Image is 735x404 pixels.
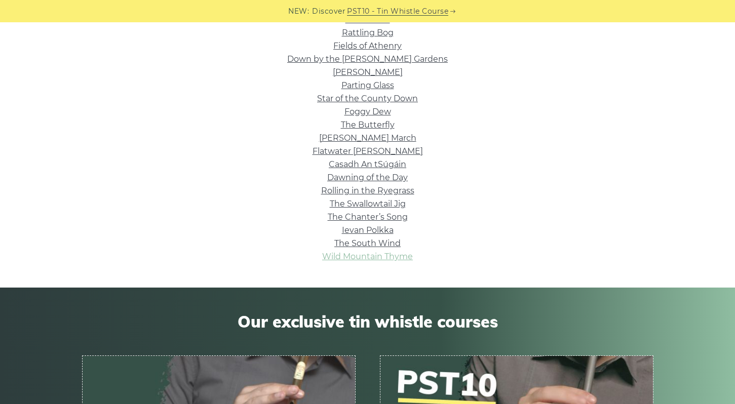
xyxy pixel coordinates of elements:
a: The Butterfly [341,120,395,130]
a: Casadh An tSúgáin [329,159,406,169]
a: Star of the County Down [317,94,418,103]
a: Dawning of the Day [327,173,408,182]
a: Ievan Polkka [342,225,394,235]
a: [PERSON_NAME] March [319,133,416,143]
a: Down by the [PERSON_NAME] Gardens [287,54,448,64]
a: Wild Mountain Thyme [322,252,413,261]
span: NEW: [288,6,309,17]
a: Fields of Athenry [333,41,402,51]
a: Rattling Bog [342,28,394,37]
a: Flatwater [PERSON_NAME] [313,146,423,156]
a: The Chanter’s Song [328,212,408,222]
span: Our exclusive tin whistle courses [82,312,653,331]
a: Foggy Dew [344,107,391,116]
a: Rolling in the Ryegrass [321,186,414,195]
a: The Swallowtail Jig [330,199,406,209]
a: PST10 - Tin Whistle Course [347,6,448,17]
a: The South Wind [334,238,401,248]
a: Parting Glass [341,80,394,90]
span: Discover [312,6,345,17]
a: [PERSON_NAME] [333,67,403,77]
